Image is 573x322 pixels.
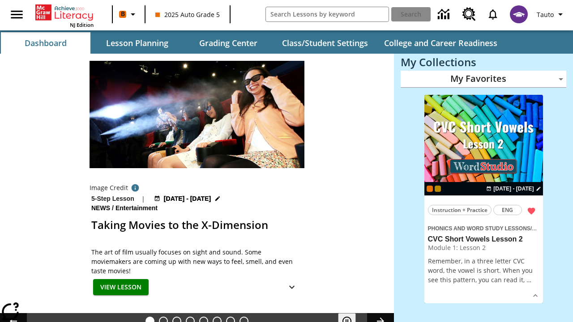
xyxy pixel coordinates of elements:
div: My Favorites [401,71,566,88]
button: College and Career Readiness [377,32,505,54]
a: Home [35,4,94,21]
p: Image Credit [90,183,128,192]
h2: Taking Movies to the X-Dimension [91,217,303,233]
div: Current Class [427,186,433,192]
span: B [121,8,125,20]
span: 2025 Auto Grade 5 [155,10,220,19]
div: Home [35,3,94,28]
p: The art of film usually focuses on sight and sound. Some moviemakers are coming up with new ways ... [91,247,303,275]
div: lesson details [424,95,543,304]
button: Show Details [283,279,301,296]
p: 5-Step Lesson [91,194,134,203]
button: Boost Class color is orange. Change class color [115,6,142,22]
button: View Lesson [93,279,149,296]
button: Class/Student Settings [275,32,375,54]
button: Photo credit: Photo by The Asahi Shimbun via Getty Images [128,182,142,194]
a: Resource Center, Will open in new tab [457,2,481,26]
img: avatar image [510,5,528,23]
span: News [91,203,112,213]
p: Remember, in a three letter CVC word, the vowel is short. When you see this pattern, you can read... [428,256,539,284]
button: Aug 22 - Aug 24 Choose Dates [152,194,223,203]
button: Instruction + Practice [428,205,492,215]
span: [DATE] - [DATE] [493,185,534,193]
span: / [112,204,114,212]
h3: CVC Short Vowels Lesson 2 [428,235,539,244]
span: [DATE] - [DATE] [164,194,211,203]
a: Notifications [481,3,505,26]
span: / [530,224,537,232]
a: Data Center [432,2,457,27]
h3: My Collections [401,56,566,68]
span: Phonics and Word Study Lessons [428,225,530,232]
span: Entertainment [115,203,159,213]
div: New 2025 class [435,186,441,192]
span: Instruction + Practice [432,205,487,215]
button: Aug 25 - Aug 25 Choose Dates [484,185,543,193]
span: | [141,194,145,203]
span: Topic: Phonics and Word Study Lessons/CVC Short Vowels [428,223,539,233]
button: ENG [493,205,522,215]
img: Panel in front of the seats sprays water mist to the happy audience at a 4DX-equipped theater. [90,61,304,168]
button: Profile/Settings [533,6,569,22]
span: ENG [502,205,513,215]
button: Grading Center [184,32,273,54]
span: Tauto [537,10,554,19]
span: … [526,275,531,284]
button: Dashboard [1,32,90,54]
button: Open side menu [4,1,30,28]
button: Lesson Planning [92,32,182,54]
input: search field [266,7,389,21]
button: Remove from Favorites [523,203,539,219]
button: Select a new avatar [505,3,533,26]
span: NJ Edition [70,21,94,28]
button: Show Details [529,289,542,302]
